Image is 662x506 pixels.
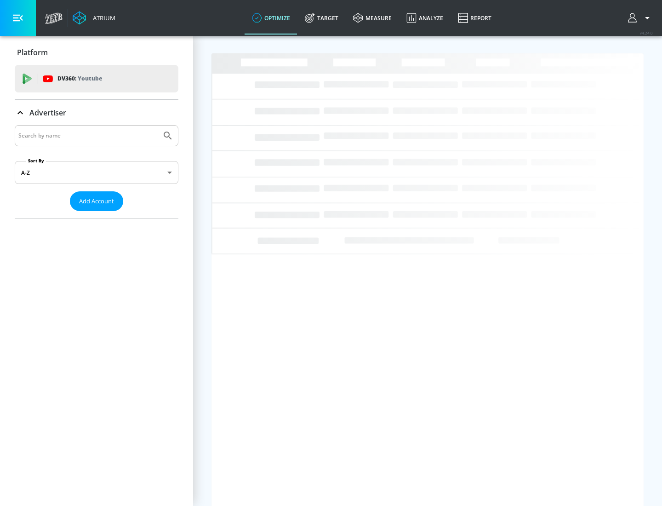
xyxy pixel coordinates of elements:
p: DV360: [57,74,102,84]
a: measure [346,1,399,34]
a: Atrium [73,11,115,25]
p: Advertiser [29,108,66,118]
a: optimize [245,1,297,34]
div: DV360: Youtube [15,65,178,92]
p: Platform [17,47,48,57]
p: Youtube [78,74,102,83]
div: Advertiser [15,125,178,218]
a: Analyze [399,1,451,34]
input: Search by name [18,130,158,142]
a: Target [297,1,346,34]
span: v 4.24.0 [640,30,653,35]
button: Add Account [70,191,123,211]
div: Atrium [89,14,115,22]
nav: list of Advertiser [15,211,178,218]
span: Add Account [79,196,114,207]
a: Report [451,1,499,34]
div: Platform [15,40,178,65]
label: Sort By [26,158,46,164]
div: A-Z [15,161,178,184]
div: Advertiser [15,100,178,126]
